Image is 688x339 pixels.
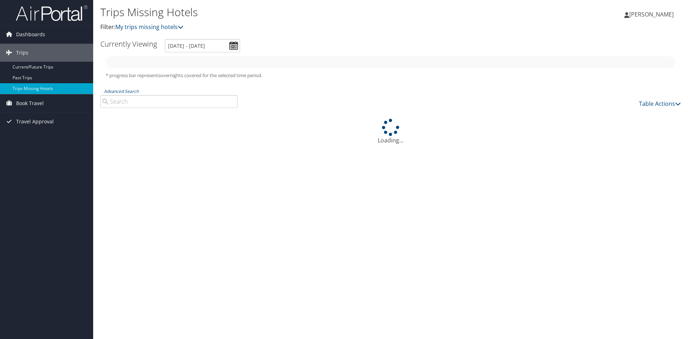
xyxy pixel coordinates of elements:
img: airportal-logo.png [16,5,87,22]
a: Table Actions [639,100,681,108]
p: Filter: [100,23,487,32]
h3: Currently Viewing [100,39,157,49]
span: [PERSON_NAME] [629,10,674,18]
a: My trips missing hotels [115,23,183,31]
span: Trips [16,44,28,62]
span: Book Travel [16,94,44,112]
input: [DATE] - [DATE] [165,39,240,52]
h1: Trips Missing Hotels [100,5,487,20]
h5: * progress bar represents overnights covered for the selected time period. [106,72,675,79]
div: Loading... [100,119,681,145]
a: [PERSON_NAME] [624,4,681,25]
span: Travel Approval [16,113,54,131]
span: Dashboards [16,25,45,43]
input: Advanced Search [100,95,238,108]
a: Advanced Search [104,88,139,94]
